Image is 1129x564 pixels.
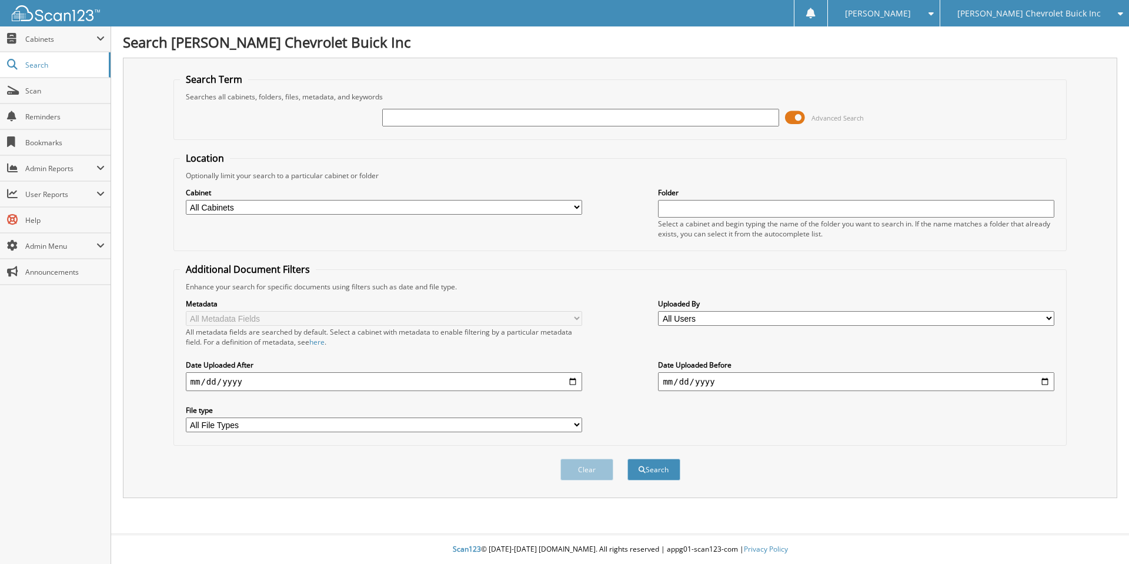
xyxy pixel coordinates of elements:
[180,282,1061,292] div: Enhance your search for specific documents using filters such as date and file type.
[25,34,96,44] span: Cabinets
[845,10,911,17] span: [PERSON_NAME]
[186,327,582,347] div: All metadata fields are searched by default. Select a cabinet with metadata to enable filtering b...
[25,241,96,251] span: Admin Menu
[25,267,105,277] span: Announcements
[186,360,582,370] label: Date Uploaded After
[744,544,788,554] a: Privacy Policy
[957,10,1101,17] span: [PERSON_NAME] Chevrolet Buick Inc
[25,112,105,122] span: Reminders
[25,163,96,173] span: Admin Reports
[453,544,481,554] span: Scan123
[180,152,230,165] legend: Location
[186,372,582,391] input: start
[25,138,105,148] span: Bookmarks
[25,215,105,225] span: Help
[658,188,1054,198] label: Folder
[186,405,582,415] label: File type
[25,60,103,70] span: Search
[111,535,1129,564] div: © [DATE]-[DATE] [DOMAIN_NAME]. All rights reserved | appg01-scan123-com |
[658,299,1054,309] label: Uploaded By
[25,189,96,199] span: User Reports
[180,73,248,86] legend: Search Term
[560,459,613,480] button: Clear
[180,263,316,276] legend: Additional Document Filters
[658,372,1054,391] input: end
[25,86,105,96] span: Scan
[627,459,680,480] button: Search
[180,171,1061,181] div: Optionally limit your search to a particular cabinet or folder
[811,114,864,122] span: Advanced Search
[123,32,1117,52] h1: Search [PERSON_NAME] Chevrolet Buick Inc
[180,92,1061,102] div: Searches all cabinets, folders, files, metadata, and keywords
[186,188,582,198] label: Cabinet
[186,299,582,309] label: Metadata
[658,219,1054,239] div: Select a cabinet and begin typing the name of the folder you want to search in. If the name match...
[309,337,325,347] a: here
[12,5,100,21] img: scan123-logo-white.svg
[658,360,1054,370] label: Date Uploaded Before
